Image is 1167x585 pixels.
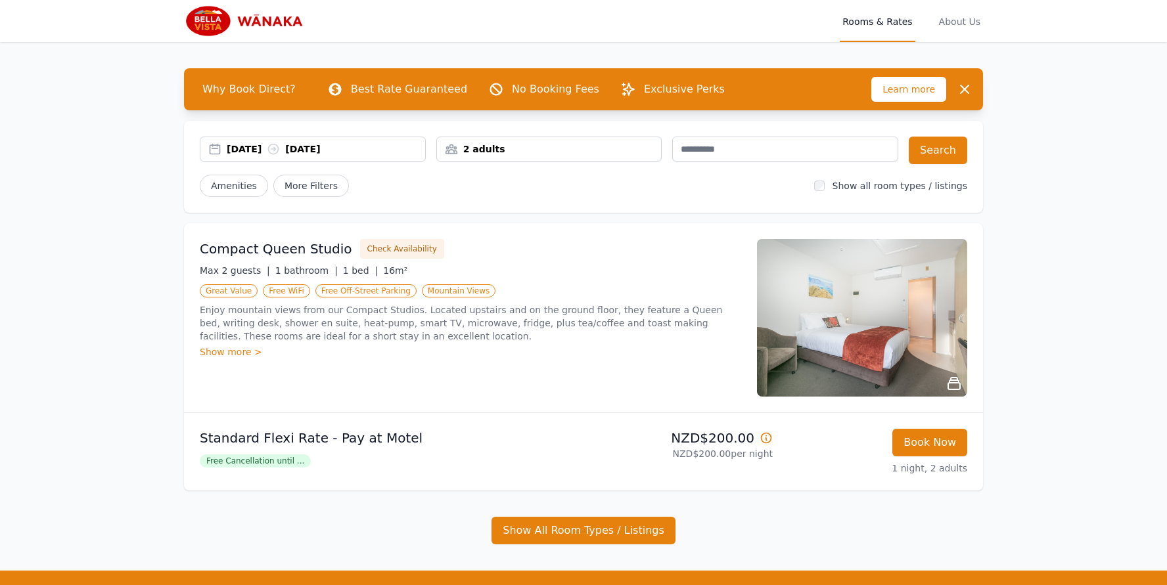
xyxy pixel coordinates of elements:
p: No Booking Fees [512,81,599,97]
img: Bella Vista Wanaka [184,5,310,37]
span: Free WiFi [263,284,310,297]
h3: Compact Queen Studio [200,240,352,258]
span: Why Book Direct? [192,76,306,102]
span: 1 bed | [343,265,378,276]
p: 1 night, 2 adults [783,462,967,475]
p: Standard Flexi Rate - Pay at Motel [200,429,578,447]
button: Amenities [200,175,268,197]
button: Show All Room Types / Listings [492,517,675,544]
div: Show more > [200,345,741,358]
label: Show all room types / listings [833,181,967,191]
button: Check Availability [360,239,444,259]
span: Great Value [200,284,258,297]
div: 2 adults [437,142,662,156]
span: 1 bathroom | [275,265,338,276]
p: Best Rate Guaranteed [351,81,467,97]
p: Enjoy mountain views from our Compact Studios. Located upstairs and on the ground floor, they fea... [200,303,741,343]
span: More Filters [273,175,349,197]
button: Search [909,137,967,164]
div: [DATE] [DATE] [227,142,425,156]
p: Exclusive Perks [644,81,725,97]
span: Mountain Views [422,284,495,297]
p: NZD$200.00 [589,429,773,447]
span: Max 2 guests | [200,265,270,276]
span: Free Off-Street Parking [315,284,417,297]
span: 16m² [383,265,407,276]
button: Book Now [892,429,967,456]
span: Learn more [871,77,946,102]
span: Free Cancellation until ... [200,454,311,467]
p: NZD$200.00 per night [589,447,773,460]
